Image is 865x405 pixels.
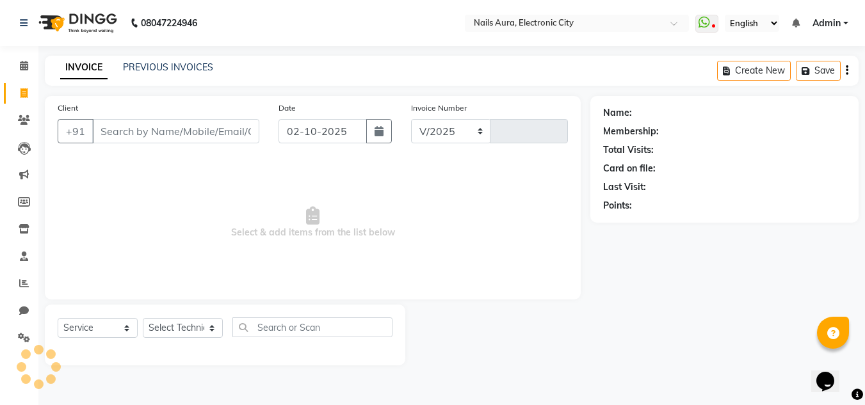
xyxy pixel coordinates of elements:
[717,61,791,81] button: Create New
[58,119,93,143] button: +91
[92,119,259,143] input: Search by Name/Mobile/Email/Code
[58,102,78,114] label: Client
[812,17,841,30] span: Admin
[60,56,108,79] a: INVOICE
[603,180,646,194] div: Last Visit:
[33,5,120,41] img: logo
[811,354,852,392] iframe: chat widget
[232,317,392,337] input: Search or Scan
[603,199,632,212] div: Points:
[141,5,197,41] b: 08047224946
[796,61,841,81] button: Save
[279,102,296,114] label: Date
[411,102,467,114] label: Invoice Number
[603,125,659,138] div: Membership:
[123,61,213,73] a: PREVIOUS INVOICES
[603,162,656,175] div: Card on file:
[58,159,568,287] span: Select & add items from the list below
[603,143,654,157] div: Total Visits:
[603,106,632,120] div: Name:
